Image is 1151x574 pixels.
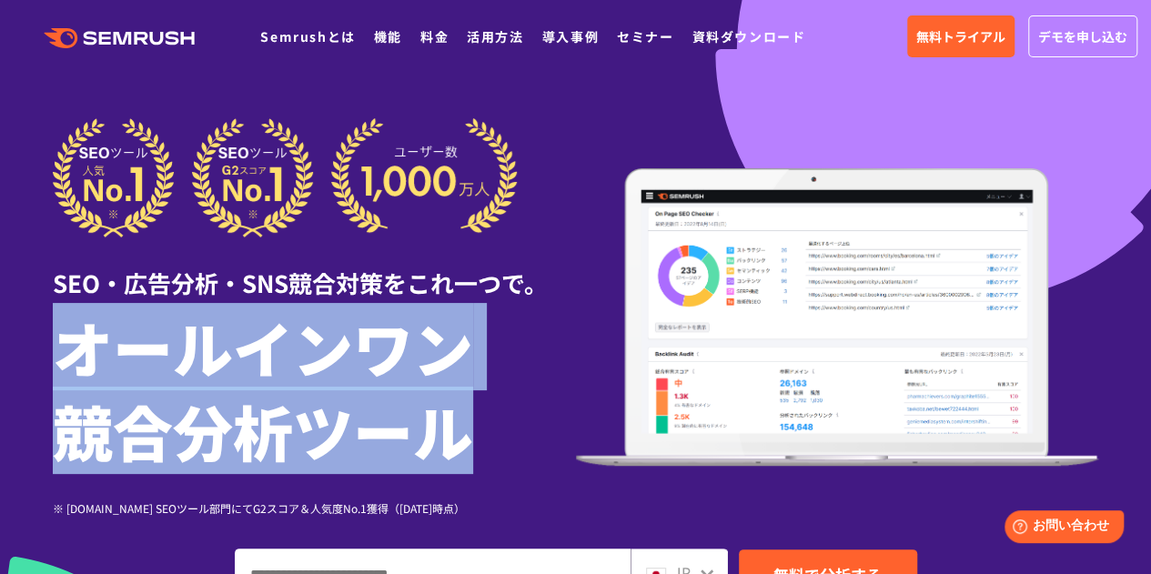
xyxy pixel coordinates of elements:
[53,499,576,517] div: ※ [DOMAIN_NAME] SEOツール部門にてG2スコア＆人気度No.1獲得（[DATE]時点）
[420,27,449,45] a: 料金
[53,237,576,300] div: SEO・広告分析・SNS競合対策をこれ一つで。
[989,503,1131,554] iframe: Help widget launcher
[916,26,1005,46] span: 無料トライアル
[692,27,805,45] a: 資料ダウンロード
[467,27,523,45] a: 活用方法
[907,15,1015,57] a: 無料トライアル
[617,27,673,45] a: セミナー
[53,305,576,472] h1: オールインワン 競合分析ツール
[1028,15,1137,57] a: デモを申し込む
[1038,26,1127,46] span: デモを申し込む
[374,27,402,45] a: 機能
[542,27,599,45] a: 導入事例
[260,27,355,45] a: Semrushとは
